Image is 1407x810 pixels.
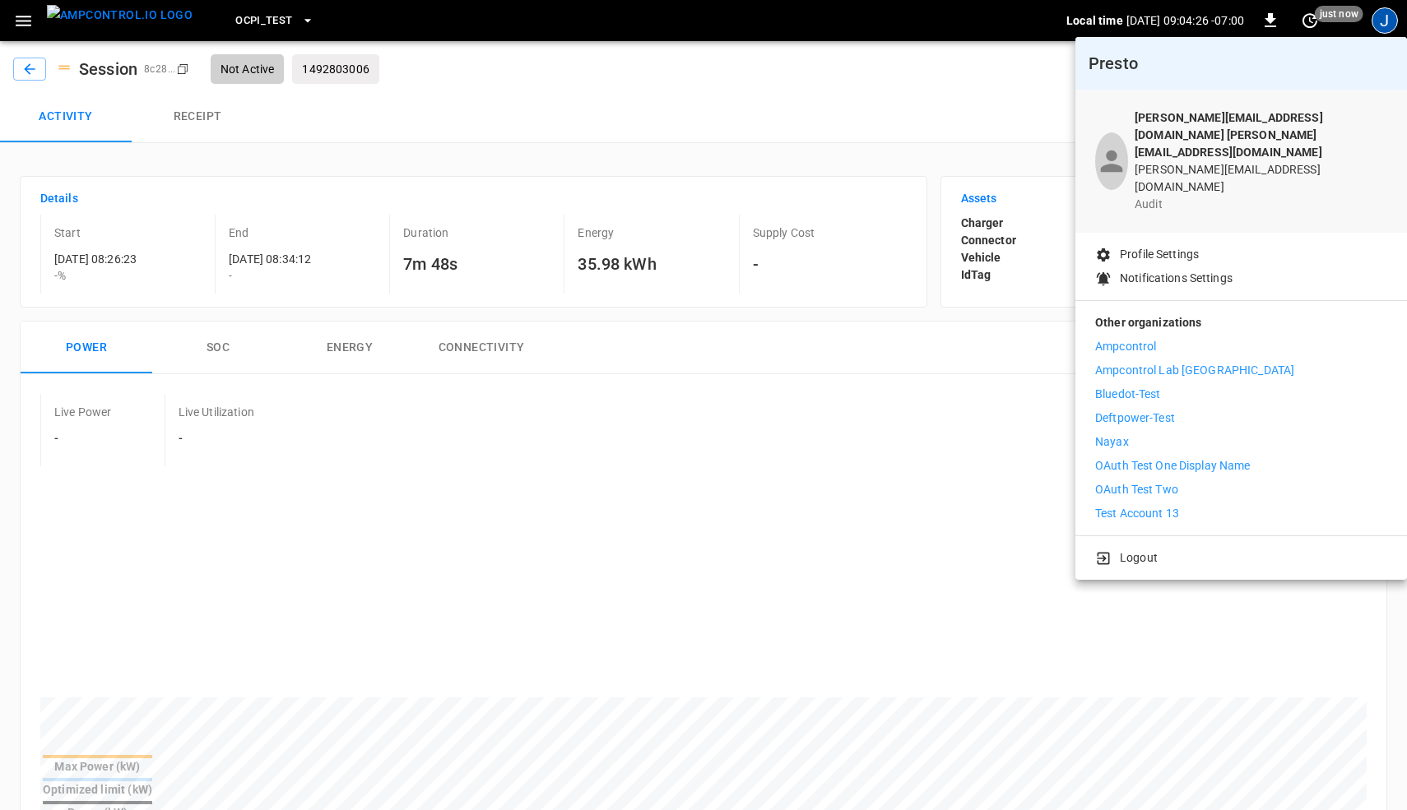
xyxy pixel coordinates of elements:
p: OAuth Test One Display Name [1095,457,1251,474]
b: [PERSON_NAME][EMAIL_ADDRESS][DOMAIN_NAME] [PERSON_NAME][EMAIL_ADDRESS][DOMAIN_NAME] [1135,111,1323,159]
p: Deftpower-Test [1095,410,1175,427]
p: [PERSON_NAME][EMAIL_ADDRESS][DOMAIN_NAME] [1135,161,1387,196]
p: Test Account 13 [1095,505,1179,522]
p: audit [1135,196,1387,213]
p: Bluedot-Test [1095,386,1161,403]
p: Other organizations [1095,314,1387,338]
p: Profile Settings [1120,246,1199,263]
p: Ampcontrol [1095,338,1156,355]
div: profile-icon [1095,132,1128,190]
p: OAuth Test Two [1095,481,1178,498]
p: Notifications Settings [1120,270,1233,287]
p: Nayax [1095,433,1129,451]
h6: Presto [1089,50,1394,76]
p: Ampcontrol Lab [GEOGRAPHIC_DATA] [1095,362,1294,379]
p: Logout [1120,549,1158,567]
